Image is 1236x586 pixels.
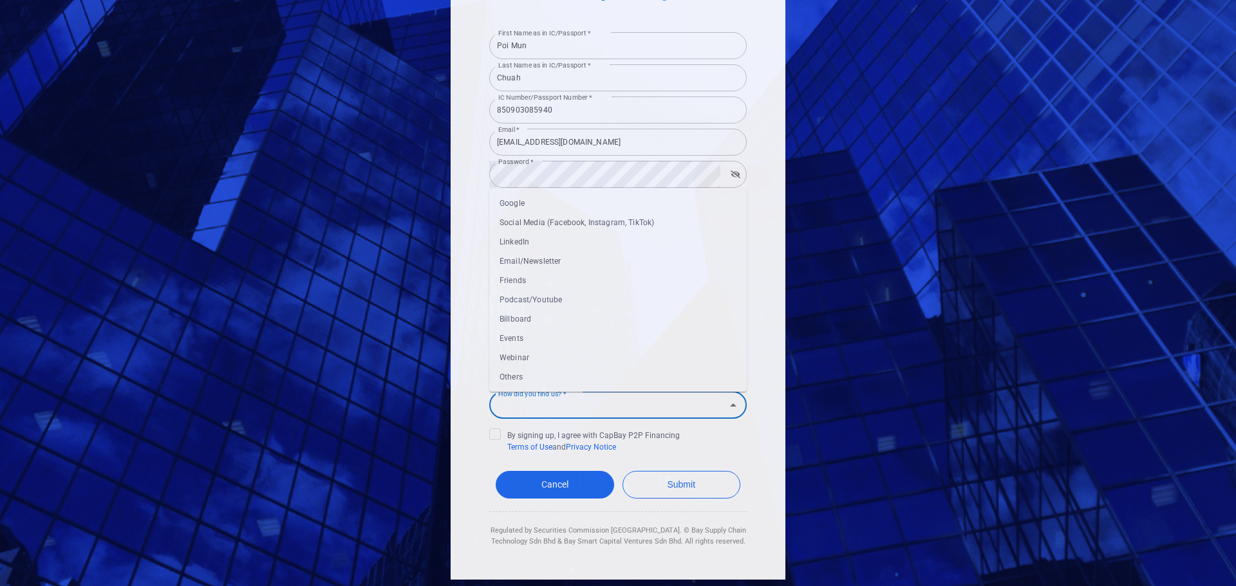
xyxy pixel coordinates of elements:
label: IC Number/Passport Number * [498,93,592,102]
li: Others [489,367,747,387]
div: Regulated by Securities Commission [GEOGRAPHIC_DATA]. © Bay Supply Chain Technology Sdn Bhd & Bay... [489,512,747,547]
li: Podcast/Youtube [489,290,747,309]
span: By signing up, I agree with CapBay P2P Financing and [489,428,680,453]
li: Billboard [489,309,747,329]
li: Social Media (Facebook, Instagram, TikTok) [489,213,747,232]
li: LinkedIn [489,232,747,252]
li: Google [489,194,747,213]
label: Email * [498,125,520,134]
label: Last Name as in IC/Passport * [498,60,591,70]
li: Events [489,329,747,348]
a: Terms of Use [507,443,552,452]
a: Privacy Notice [566,443,616,452]
label: How did you find us? * [498,385,566,402]
li: Email/Newsletter [489,252,747,271]
label: First Name as in IC/Passport * [498,28,591,38]
button: Close [724,396,742,414]
span: Cancel [541,479,568,490]
li: Webinar [489,348,747,367]
label: Password * [498,157,534,167]
a: Cancel [496,471,614,499]
button: Submit [623,471,741,499]
li: Friends [489,271,747,290]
